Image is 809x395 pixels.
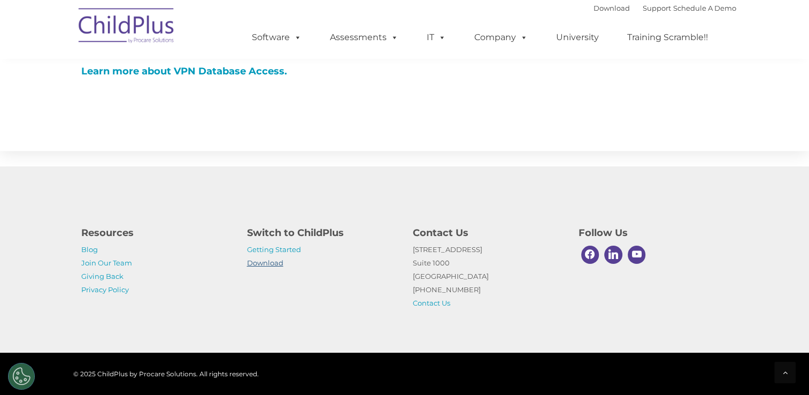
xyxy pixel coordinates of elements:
a: Getting Started [247,245,301,254]
a: Schedule A Demo [673,4,736,12]
a: Support [643,4,671,12]
a: Linkedin [602,243,625,267]
h4: Contact Us [413,225,563,240]
a: Company [464,27,538,48]
a: Assessments [319,27,409,48]
h4: Switch to ChildPlus [247,225,397,240]
a: Download [594,4,630,12]
h4: Follow Us [579,225,728,240]
a: Learn more about VPN Database Access. [81,65,287,77]
a: Software [241,27,312,48]
a: Join Our Team [81,259,132,267]
a: Youtube [625,243,649,267]
h4: Resources [81,225,231,240]
font: | [594,4,736,12]
p: [STREET_ADDRESS] Suite 1000 [GEOGRAPHIC_DATA] [PHONE_NUMBER] [413,243,563,310]
img: ChildPlus by Procare Solutions [73,1,180,54]
a: Privacy Policy [81,285,129,294]
a: Training Scramble!! [617,27,719,48]
a: Blog [81,245,98,254]
button: Cookies Settings [8,363,35,390]
a: Download [247,259,283,267]
iframe: Chat Widget [635,279,809,395]
a: University [545,27,610,48]
a: Giving Back [81,272,124,280]
span: © 2025 ChildPlus by Procare Solutions. All rights reserved. [73,370,259,378]
a: Facebook [579,243,602,267]
a: IT [416,27,457,48]
a: Contact Us [413,299,450,307]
